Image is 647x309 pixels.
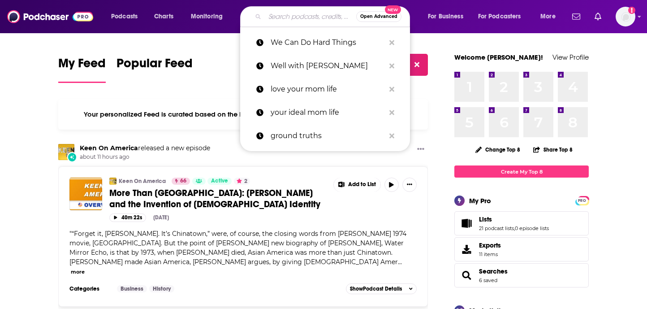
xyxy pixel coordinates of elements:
[116,56,193,76] span: Popular Feed
[240,31,410,54] a: We Can Do Hard Things
[58,56,106,76] span: My Feed
[534,9,567,24] button: open menu
[111,10,138,23] span: Podcasts
[515,225,549,231] a: 0 episode lists
[7,8,93,25] img: Podchaser - Follow, Share and Rate Podcasts
[334,178,380,192] button: Show More Button
[249,6,418,27] div: Search podcasts, credits, & more...
[154,10,173,23] span: Charts
[207,178,232,185] a: Active
[109,187,327,210] a: More Than [GEOGRAPHIC_DATA]: [PERSON_NAME] and the Invention of [DEMOGRAPHIC_DATA] Identity
[240,54,410,78] a: Well with [PERSON_NAME]
[191,10,223,23] span: Monitoring
[105,9,149,24] button: open menu
[69,230,406,266] span: "
[454,237,589,261] a: Exports
[271,31,385,54] p: We Can Do Hard Things
[69,178,102,210] img: More Than Chinatown: Bruce Lee and the Invention of Asian American Identity
[628,7,635,14] svg: Add a profile image
[271,124,385,148] p: ground truths
[80,144,210,152] h3: released a new episode
[577,197,587,204] a: PRO
[240,78,410,101] a: love your mom life
[80,144,138,152] a: Keen On America
[457,217,475,230] a: Lists
[514,225,515,231] span: ,
[153,214,169,221] div: [DATE]
[479,225,514,231] a: 21 podcast lists
[428,10,463,23] span: For Business
[591,9,605,24] a: Show notifications dropdown
[271,54,385,78] p: Well with Arielle Lorre
[457,243,475,256] span: Exports
[569,9,584,24] a: Show notifications dropdown
[240,101,410,124] a: your ideal mom life
[149,285,174,292] a: History
[472,9,534,24] button: open menu
[109,178,116,185] img: Keen On America
[58,144,74,160] img: Keen On America
[552,53,589,61] a: View Profile
[117,285,147,292] a: Business
[479,251,501,257] span: 11 items
[398,258,402,266] span: ...
[71,268,85,276] button: more
[616,7,635,26] span: Logged in as megcassidy
[185,9,234,24] button: open menu
[69,230,406,266] span: “Forget it, [PERSON_NAME]. It’s Chinatown,” were, of course, the closing words from [PERSON_NAME]...
[479,267,508,275] a: Searches
[479,215,492,223] span: Lists
[616,7,635,26] img: User Profile
[271,78,385,101] p: love your mom life
[540,10,556,23] span: More
[457,269,475,282] a: Searches
[69,285,110,292] h3: Categories
[265,9,356,24] input: Search podcasts, credits, & more...
[479,241,501,249] span: Exports
[172,178,190,185] a: 66
[67,152,77,162] div: New Episode
[58,56,106,83] a: My Feed
[616,7,635,26] button: Show profile menu
[234,178,250,185] button: 2
[348,181,376,188] span: Add to List
[385,5,401,14] span: New
[470,144,526,155] button: Change Top 8
[350,286,402,292] span: Show Podcast Details
[109,187,320,210] span: More Than [GEOGRAPHIC_DATA]: [PERSON_NAME] and the Invention of [DEMOGRAPHIC_DATA] Identity
[479,277,497,283] a: 6 saved
[119,178,166,185] a: Keen On America
[148,9,179,24] a: Charts
[271,101,385,124] p: your ideal mom life
[116,56,193,83] a: Popular Feed
[211,177,228,186] span: Active
[240,124,410,148] a: ground truths
[469,196,491,205] div: My Pro
[109,213,146,222] button: 40m 22s
[80,153,210,161] span: about 11 hours ago
[422,9,474,24] button: open menu
[533,141,573,158] button: Share Top 8
[346,283,417,294] button: ShowPodcast Details
[454,211,589,235] span: Lists
[414,144,428,155] button: Show More Button
[479,215,549,223] a: Lists
[58,99,428,130] div: Your personalized Feed is curated based on the Podcasts, Creators, Users, and Lists that you Follow.
[478,10,521,23] span: For Podcasters
[454,263,589,287] span: Searches
[577,197,587,204] span: PRO
[356,11,401,22] button: Open AdvancedNew
[180,177,186,186] span: 66
[454,53,543,61] a: Welcome [PERSON_NAME]!
[402,178,417,192] button: Show More Button
[454,165,589,178] a: Create My Top 8
[360,14,397,19] span: Open Advanced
